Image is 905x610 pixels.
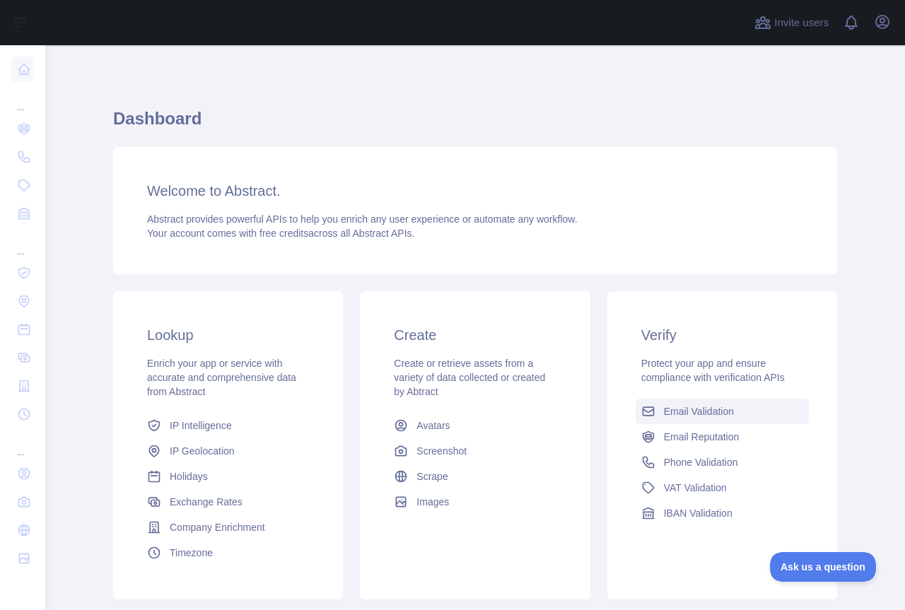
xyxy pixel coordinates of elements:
div: ... [11,85,34,113]
h3: Verify [641,325,803,345]
h3: Welcome to Abstract. [147,181,803,201]
a: Avatars [388,413,561,438]
a: VAT Validation [636,475,809,500]
span: Avatars [416,418,450,433]
a: IP Intelligence [141,413,315,438]
span: Scrape [416,469,448,483]
div: ... [11,430,34,458]
a: Exchange Rates [141,489,315,515]
span: Exchange Rates [170,495,243,509]
span: Invite users [774,15,829,31]
span: Phone Validation [664,455,738,469]
a: Timezone [141,540,315,565]
span: Create or retrieve assets from a variety of data collected or created by Abtract [394,358,545,397]
a: Phone Validation [636,450,809,475]
a: Images [388,489,561,515]
div: ... [11,229,34,257]
span: Screenshot [416,444,467,458]
span: Email Validation [664,404,734,418]
a: Holidays [141,464,315,489]
span: IP Intelligence [170,418,232,433]
a: IP Geolocation [141,438,315,464]
span: Email Reputation [664,430,740,444]
a: IBAN Validation [636,500,809,526]
span: Enrich your app or service with accurate and comprehensive data from Abstract [147,358,296,397]
h3: Lookup [147,325,309,345]
span: Timezone [170,546,213,560]
a: Scrape [388,464,561,489]
a: Screenshot [388,438,561,464]
iframe: Toggle Customer Support [770,552,877,582]
span: IP Geolocation [170,444,235,458]
h1: Dashboard [113,107,837,141]
span: Images [416,495,449,509]
span: Company Enrichment [170,520,265,534]
a: Company Enrichment [141,515,315,540]
a: Email Validation [636,399,809,424]
span: Protect your app and ensure compliance with verification APIs [641,358,785,383]
span: Abstract provides powerful APIs to help you enrich any user experience or automate any workflow. [147,213,578,225]
span: VAT Validation [664,481,727,495]
a: Email Reputation [636,424,809,450]
button: Invite users [752,11,831,34]
h3: Create [394,325,556,345]
span: IBAN Validation [664,506,732,520]
span: Your account comes with across all Abstract APIs. [147,228,414,239]
span: Holidays [170,469,208,483]
span: free credits [259,228,308,239]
